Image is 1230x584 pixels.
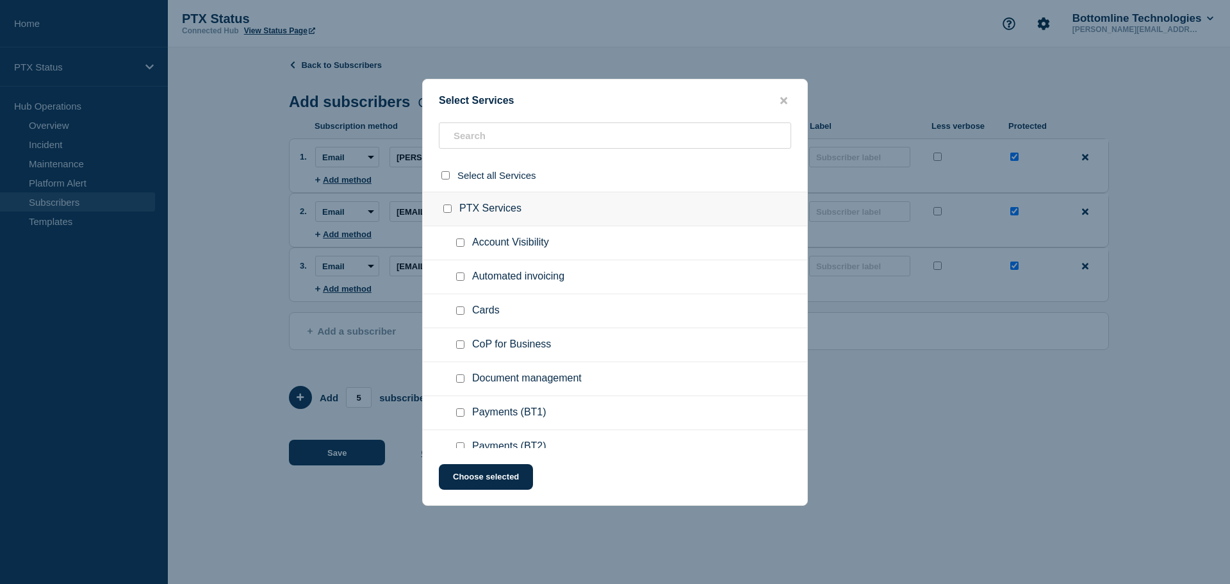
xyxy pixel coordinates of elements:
button: close button [776,95,791,107]
input: Payments (BT2) checkbox [456,442,464,451]
div: PTX Services [423,192,807,226]
span: Cards [472,305,500,317]
input: PTX Services checkbox [443,204,452,213]
span: Payments (BT1) [472,406,546,419]
input: Document management checkbox [456,374,464,383]
input: Account Visibility checkbox [456,238,464,247]
span: Account Visibility [472,237,549,249]
input: Cards checkbox [456,306,464,315]
input: Search [439,122,791,149]
input: Automated invoicing checkbox [456,272,464,281]
span: Select all Services [457,170,536,181]
span: Payments (BT2) [472,440,546,453]
button: Choose selected [439,464,533,490]
input: CoP for Business checkbox [456,340,464,349]
input: Payments (BT1) checkbox [456,408,464,417]
span: Automated invoicing [472,271,564,283]
span: CoP for Business [472,338,551,351]
span: Document management [472,372,582,385]
input: select all checkbox [441,171,450,179]
div: Select Services [423,95,807,107]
